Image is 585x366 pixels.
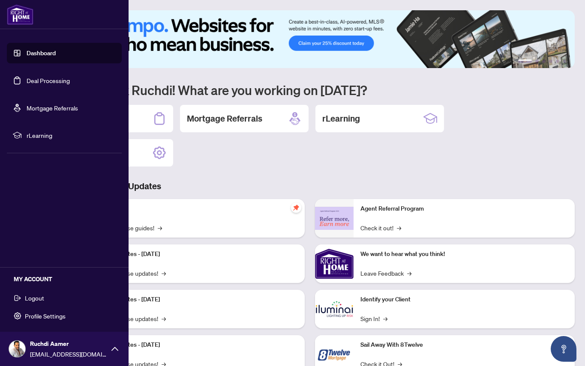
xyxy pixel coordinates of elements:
button: 2 [535,60,539,63]
h5: MY ACCOUNT [14,274,122,284]
img: We want to hear what you think! [315,244,354,283]
span: pushpin [291,202,301,213]
img: logo [7,4,33,25]
button: 5 [556,60,559,63]
img: Agent Referral Program [315,207,354,230]
button: 4 [549,60,552,63]
p: Platform Updates - [DATE] [90,340,298,350]
button: 1 [518,60,532,63]
p: Self-Help [90,204,298,214]
button: Logout [7,291,122,305]
span: → [397,223,401,232]
span: rLearning [27,131,116,140]
span: Profile Settings [25,309,66,323]
span: → [383,314,387,323]
span: → [407,268,411,278]
img: Profile Icon [9,341,25,357]
h3: Brokerage & Industry Updates [45,180,575,192]
p: Platform Updates - [DATE] [90,250,298,259]
h2: Mortgage Referrals [187,113,262,125]
a: Check it out!→ [360,223,401,232]
span: → [158,223,162,232]
a: Sign In!→ [360,314,387,323]
p: We want to hear what you think! [360,250,568,259]
button: 3 [542,60,546,63]
span: → [162,314,166,323]
button: Profile Settings [7,309,122,323]
span: Logout [25,291,44,305]
p: Identify your Client [360,295,568,304]
h1: Welcome back Ruchdi! What are you working on [DATE]? [45,82,575,98]
img: Identify your Client [315,290,354,328]
a: Deal Processing [27,77,70,84]
span: → [162,268,166,278]
h2: rLearning [322,113,360,125]
p: Platform Updates - [DATE] [90,295,298,304]
button: Open asap [551,336,576,362]
span: Ruchdi Aamer [30,339,107,348]
img: Slide 0 [45,10,575,68]
p: Agent Referral Program [360,204,568,214]
button: 6 [563,60,566,63]
a: Mortgage Referrals [27,104,78,112]
span: [EMAIL_ADDRESS][DOMAIN_NAME] [30,349,107,359]
p: Sail Away With 8Twelve [360,340,568,350]
a: Dashboard [27,49,56,57]
a: Leave Feedback→ [360,268,411,278]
